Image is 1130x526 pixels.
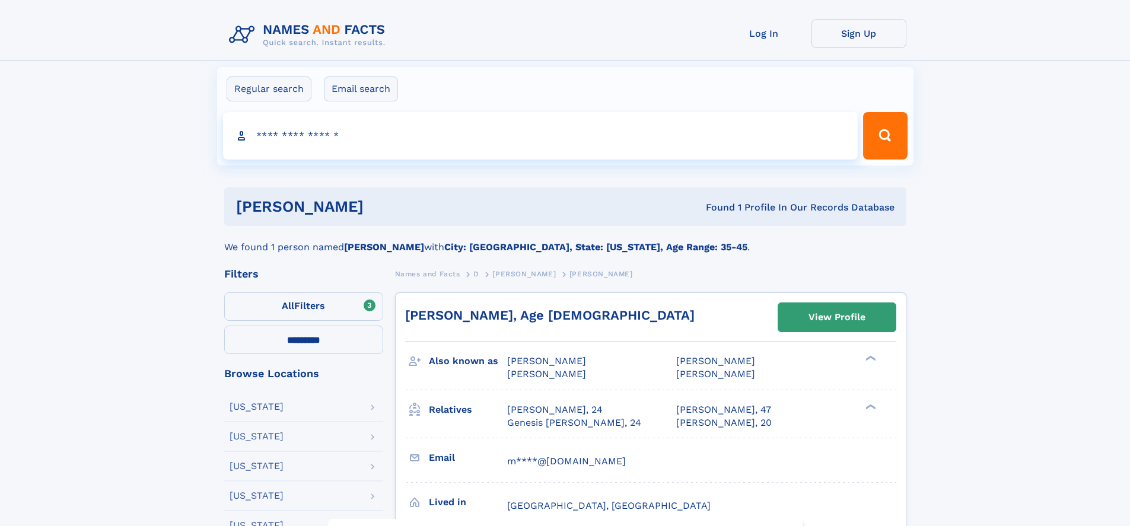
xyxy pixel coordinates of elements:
[429,400,507,420] h3: Relatives
[507,500,711,511] span: [GEOGRAPHIC_DATA], [GEOGRAPHIC_DATA]
[473,266,479,281] a: D
[507,416,641,429] a: Genesis [PERSON_NAME], 24
[227,76,311,101] label: Regular search
[676,403,771,416] a: [PERSON_NAME], 47
[492,266,556,281] a: [PERSON_NAME]
[863,112,907,160] button: Search Button
[230,491,284,501] div: [US_STATE]
[236,199,535,214] h1: [PERSON_NAME]
[224,368,383,379] div: Browse Locations
[405,308,695,323] a: [PERSON_NAME], Age [DEMOGRAPHIC_DATA]
[429,351,507,371] h3: Also known as
[344,241,424,253] b: [PERSON_NAME]
[224,226,906,254] div: We found 1 person named with .
[507,355,586,366] span: [PERSON_NAME]
[230,432,284,441] div: [US_STATE]
[223,112,858,160] input: search input
[282,300,294,311] span: All
[676,368,755,380] span: [PERSON_NAME]
[230,461,284,471] div: [US_STATE]
[676,416,772,429] a: [PERSON_NAME], 20
[676,355,755,366] span: [PERSON_NAME]
[507,368,586,380] span: [PERSON_NAME]
[395,266,460,281] a: Names and Facts
[778,303,896,331] a: View Profile
[507,403,603,416] a: [PERSON_NAME], 24
[429,448,507,468] h3: Email
[224,269,383,279] div: Filters
[429,492,507,512] h3: Lived in
[717,19,811,48] a: Log In
[862,355,877,362] div: ❯
[534,201,895,214] div: Found 1 Profile In Our Records Database
[230,402,284,412] div: [US_STATE]
[324,76,398,101] label: Email search
[224,19,395,51] img: Logo Names and Facts
[444,241,747,253] b: City: [GEOGRAPHIC_DATA], State: [US_STATE], Age Range: 35-45
[811,19,906,48] a: Sign Up
[808,304,865,331] div: View Profile
[862,403,877,410] div: ❯
[492,270,556,278] span: [PERSON_NAME]
[473,270,479,278] span: D
[569,270,633,278] span: [PERSON_NAME]
[224,292,383,321] label: Filters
